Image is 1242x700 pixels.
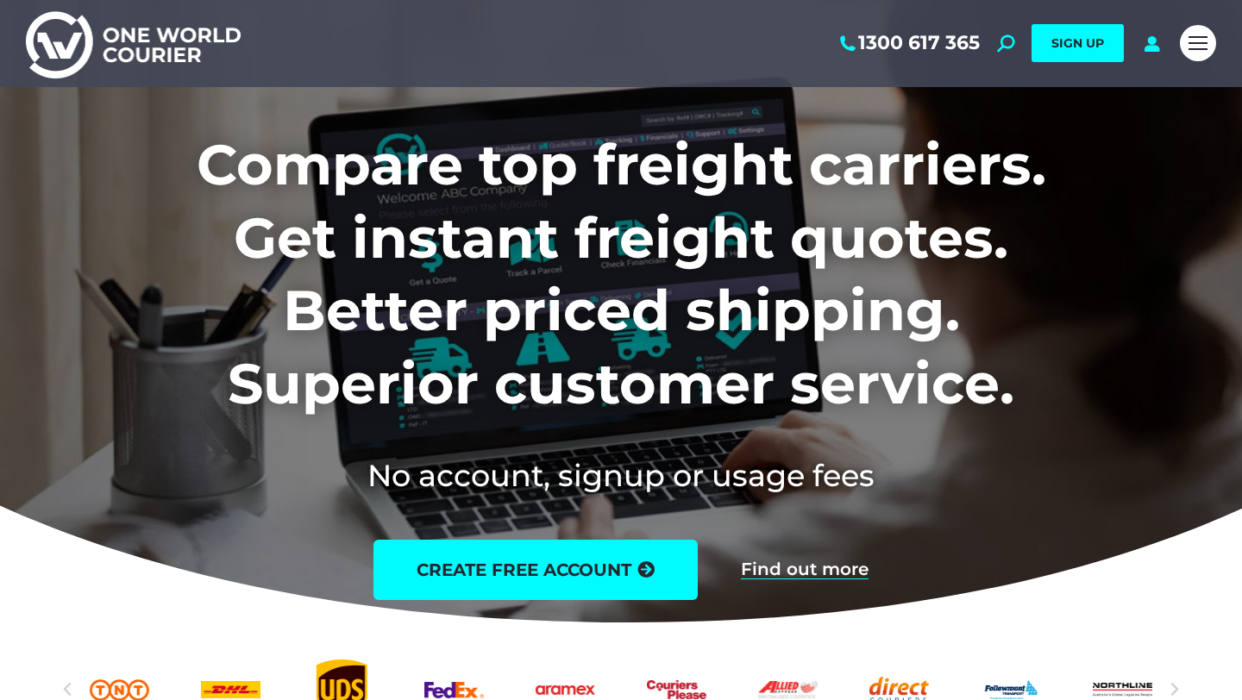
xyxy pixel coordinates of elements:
a: 1300 617 365 [837,32,980,54]
span: SIGN UP [1051,35,1104,51]
img: One World Courier [26,9,241,78]
a: Find out more [741,560,869,579]
h1: Compare top freight carriers. Get instant freight quotes. Better priced shipping. Superior custom... [83,128,1160,420]
h2: No account, signup or usage fees [83,454,1160,497]
a: SIGN UP [1032,24,1124,62]
a: create free account [373,540,698,600]
a: Mobile menu icon [1180,25,1216,61]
